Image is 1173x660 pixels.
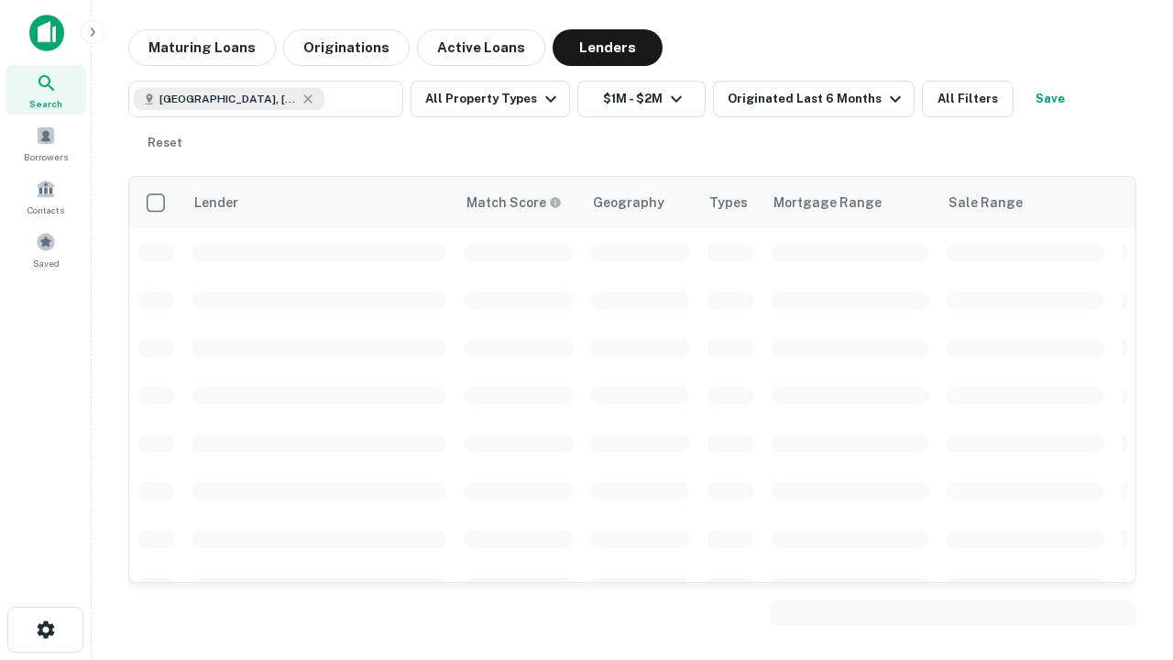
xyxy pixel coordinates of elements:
[582,177,698,228] th: Geography
[183,177,455,228] th: Lender
[1021,81,1080,117] button: Save your search to get updates of matches that match your search criteria.
[466,192,562,213] div: Capitalize uses an advanced AI algorithm to match your search with the best lender. The match sco...
[577,81,706,117] button: $1M - $2M
[773,192,882,214] div: Mortgage Range
[417,29,545,66] button: Active Loans
[128,29,276,66] button: Maturing Loans
[27,203,64,217] span: Contacts
[5,65,86,115] a: Search
[728,88,906,110] div: Originated Last 6 Months
[29,96,62,111] span: Search
[283,29,410,66] button: Originations
[922,81,1014,117] button: All Filters
[455,177,582,228] th: Capitalize uses an advanced AI algorithm to match your search with the best lender. The match sco...
[33,256,60,270] span: Saved
[593,192,664,214] div: Geography
[5,225,86,274] a: Saved
[937,177,1113,228] th: Sale Range
[948,192,1023,214] div: Sale Range
[5,118,86,168] a: Borrowers
[411,81,570,117] button: All Property Types
[194,192,238,214] div: Lender
[5,171,86,221] a: Contacts
[466,192,558,213] h6: Match Score
[29,15,64,51] img: capitalize-icon.png
[159,91,297,107] span: [GEOGRAPHIC_DATA], [GEOGRAPHIC_DATA], [GEOGRAPHIC_DATA]
[553,29,663,66] button: Lenders
[1081,513,1173,601] iframe: Chat Widget
[698,177,762,228] th: Types
[136,125,194,161] button: Reset
[24,149,68,164] span: Borrowers
[762,177,937,228] th: Mortgage Range
[713,81,915,117] button: Originated Last 6 Months
[709,192,748,214] div: Types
